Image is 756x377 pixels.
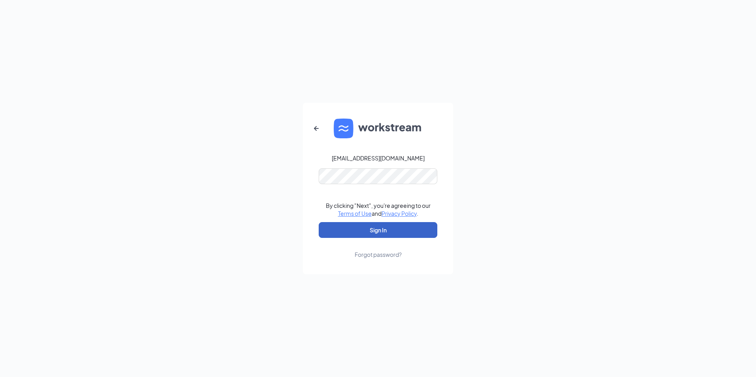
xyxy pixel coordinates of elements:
[334,119,422,138] img: WS logo and Workstream text
[326,202,431,217] div: By clicking "Next", you're agreeing to our and .
[382,210,417,217] a: Privacy Policy
[312,124,321,133] svg: ArrowLeftNew
[319,222,437,238] button: Sign In
[338,210,372,217] a: Terms of Use
[355,251,402,258] div: Forgot password?
[355,238,402,258] a: Forgot password?
[332,154,425,162] div: [EMAIL_ADDRESS][DOMAIN_NAME]
[307,119,326,138] button: ArrowLeftNew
